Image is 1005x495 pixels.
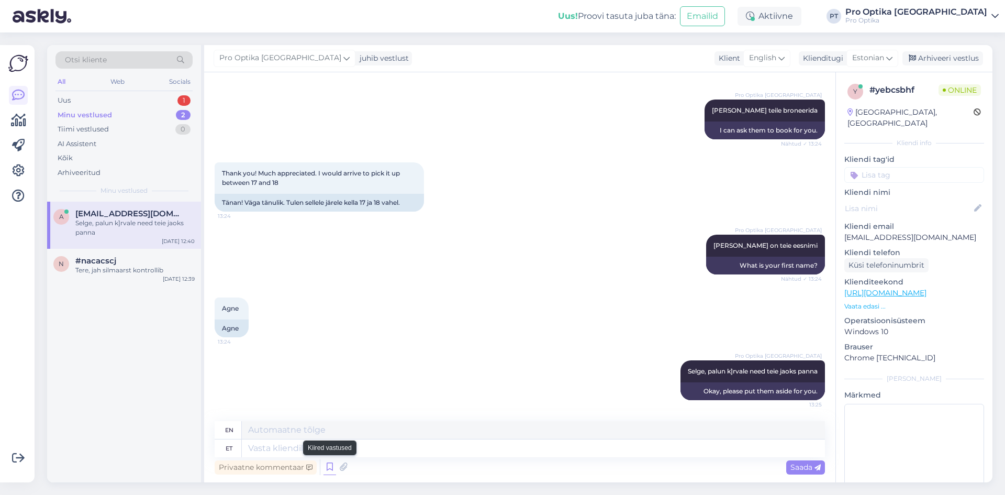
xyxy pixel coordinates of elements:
input: Lisa nimi [845,203,972,214]
span: Saada [790,463,821,472]
div: juhib vestlust [355,53,409,64]
div: Kliendi info [844,138,984,148]
div: Arhiveeritud [58,168,100,178]
div: Minu vestlused [58,110,112,120]
div: I can ask them to book for you. [705,122,825,139]
span: Selge, palun k]rvale need teie jaoks panna [688,367,818,375]
div: Okay, please put them aside for you. [680,382,825,400]
div: Web [108,75,127,89]
div: [DATE] 12:40 [162,237,195,245]
div: Klient [714,53,740,64]
div: Proovi tasuta juba täna: [558,10,676,23]
span: Online [939,84,981,96]
p: Kliendi email [844,221,984,232]
div: Aktiivne [738,7,801,26]
p: Operatsioonisüsteem [844,315,984,326]
a: Pro Optika [GEOGRAPHIC_DATA]Pro Optika [845,8,999,25]
span: Nähtud ✓ 13:24 [781,275,822,283]
button: Emailid [680,6,725,26]
div: Selge, palun k]rvale need teie jaoks panna [75,218,195,237]
p: Vaata edasi ... [844,302,984,311]
span: 13:24 [218,212,257,220]
p: Kliendi nimi [844,187,984,198]
p: Kliendi telefon [844,247,984,258]
span: Pro Optika [GEOGRAPHIC_DATA] [735,352,822,360]
span: Pro Optika [GEOGRAPHIC_DATA] [735,226,822,234]
span: [PERSON_NAME] teile broneerida [712,106,818,114]
div: AI Assistent [58,139,96,149]
p: Märkmed [844,390,984,401]
span: Estonian [852,52,884,64]
img: Askly Logo [8,53,28,73]
span: Agne [222,304,239,312]
span: Pro Optika [GEOGRAPHIC_DATA] [735,91,822,99]
div: Privaatne kommentaar [215,460,317,475]
div: # yebcsbhf [869,84,939,96]
div: PT [827,9,841,24]
a: [URL][DOMAIN_NAME] [844,288,926,298]
span: Nähtud ✓ 13:24 [781,140,822,148]
div: All [55,75,68,89]
div: Kõik [58,153,73,163]
div: 0 [175,124,191,135]
div: Arhiveeri vestlus [902,51,983,65]
div: 2 [176,110,191,120]
span: Minu vestlused [100,186,148,195]
div: Uus [58,95,71,106]
div: Pro Optika [GEOGRAPHIC_DATA] [845,8,987,16]
span: n [59,260,64,268]
p: Windows 10 [844,326,984,337]
input: Lisa tag [844,167,984,183]
div: [PERSON_NAME] [844,374,984,383]
div: [GEOGRAPHIC_DATA], [GEOGRAPHIC_DATA] [847,107,974,129]
p: Klienditeekond [844,277,984,288]
div: et [226,439,232,457]
div: Tere, jah silmaarst kontrollib [75,266,195,275]
span: y [853,87,857,95]
div: 1 [177,95,191,106]
span: [PERSON_NAME] on teie eesnimi [713,241,818,249]
span: a [59,213,64,221]
div: Tänan! Väga tänulik. Tulen sellele järele kella 17 ja 18 vahel. [215,194,424,212]
b: Uus! [558,11,578,21]
small: Kiired vastused [308,443,352,453]
span: Otsi kliente [65,54,107,65]
p: Chrome [TECHNICAL_ID] [844,353,984,364]
div: [DATE] 12:39 [163,275,195,283]
div: What is your first name? [706,257,825,274]
div: Socials [167,75,193,89]
p: Kliendi tag'id [844,154,984,165]
span: 13:25 [783,401,822,409]
span: #nacacscj [75,256,116,266]
span: Thank you! Much appreciated. I would arrive to pick it up between 17 and 18 [222,169,401,186]
div: Agne [215,320,249,337]
div: Klienditugi [799,53,843,64]
span: Pro Optika [GEOGRAPHIC_DATA] [219,52,341,64]
div: Pro Optika [845,16,987,25]
div: Küsi telefoninumbrit [844,258,929,272]
span: 13:24 [218,338,257,346]
p: [EMAIL_ADDRESS][DOMAIN_NAME] [844,232,984,243]
span: agne.rupkute@gmail.com [75,209,184,218]
span: English [749,52,776,64]
div: Tiimi vestlused [58,124,109,135]
p: Brauser [844,342,984,353]
div: en [225,421,233,439]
